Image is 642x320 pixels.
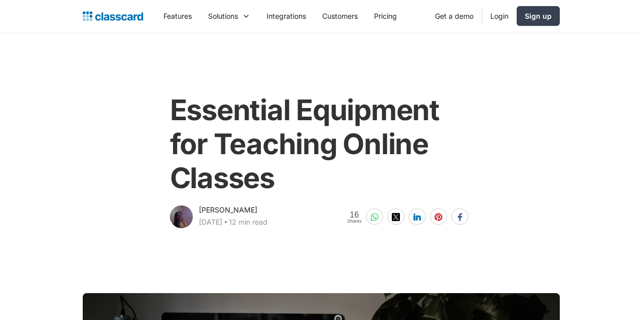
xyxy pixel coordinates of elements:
a: Integrations [258,5,314,27]
img: facebook-white sharing button [456,213,464,221]
img: pinterest-white sharing button [434,213,443,221]
a: Login [482,5,517,27]
div: ‧ [222,216,229,230]
iframe: Intercom live chat [607,286,632,310]
img: linkedin-white sharing button [413,213,421,221]
a: Features [155,5,200,27]
div: 12 min read [229,216,267,228]
span: Shares [347,219,362,224]
h1: Essential Equipment for Teaching Online Classes [170,93,472,196]
a: Sign up [517,6,560,26]
a: Customers [314,5,366,27]
img: whatsapp-white sharing button [370,213,379,221]
a: Pricing [366,5,405,27]
div: Solutions [200,5,258,27]
span: 16 [347,210,362,219]
a: Get a demo [427,5,482,27]
div: Solutions [208,11,238,21]
img: twitter-white sharing button [392,213,400,221]
div: Sign up [525,11,552,21]
div: [PERSON_NAME] [199,204,257,216]
a: home [83,9,143,23]
div: [DATE] [199,216,222,228]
